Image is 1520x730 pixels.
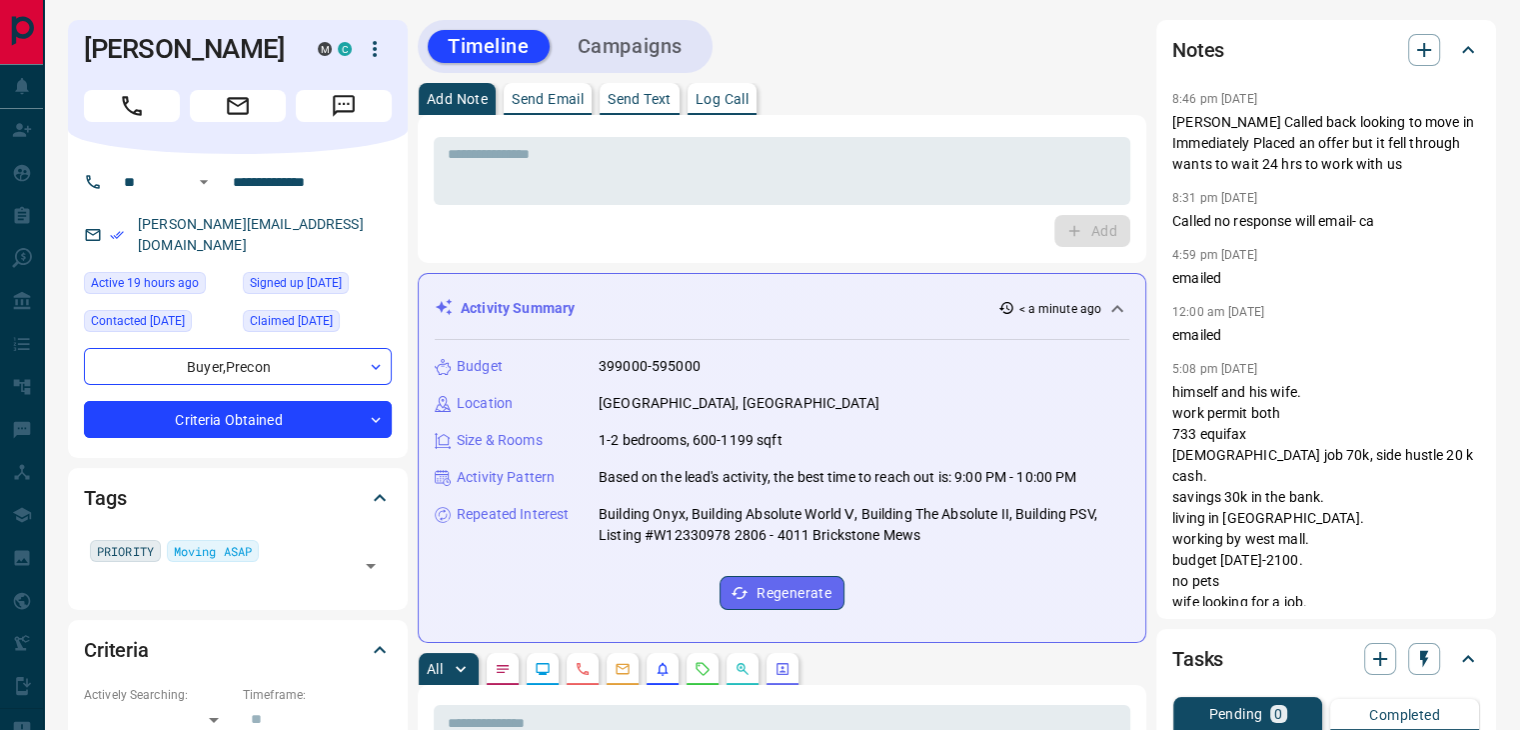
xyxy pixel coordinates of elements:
[1172,362,1257,376] p: 5:08 pm [DATE]
[599,393,879,414] p: [GEOGRAPHIC_DATA], [GEOGRAPHIC_DATA]
[243,686,392,704] p: Timeframe:
[1172,305,1264,319] p: 12:00 am [DATE]
[696,92,749,106] p: Log Call
[1172,34,1224,66] h2: Notes
[457,393,513,414] p: Location
[84,626,392,674] div: Criteria
[427,92,488,106] p: Add Note
[1172,191,1257,205] p: 8:31 pm [DATE]
[1172,112,1480,175] p: [PERSON_NAME] Called back looking to move in Immediately Placed an offer but it fell through want...
[427,662,443,676] p: All
[84,634,149,666] h2: Criteria
[174,541,252,561] span: Moving ASAP
[495,661,511,677] svg: Notes
[190,90,286,122] span: Email
[599,467,1076,488] p: Based on the lead's activity, the best time to reach out is: 9:00 PM - 10:00 PM
[84,474,392,522] div: Tags
[296,90,392,122] span: Message
[243,310,392,338] div: Thu Oct 06 2022
[615,661,631,677] svg: Emails
[1172,26,1480,74] div: Notes
[1172,248,1257,262] p: 4:59 pm [DATE]
[1208,707,1262,721] p: Pending
[84,33,288,65] h1: [PERSON_NAME]
[1172,382,1480,676] p: himself and his wife. work permit both 733 equifax [DEMOGRAPHIC_DATA] job 70k, side hustle 20 k c...
[1018,300,1101,318] p: < a minute ago
[84,90,180,122] span: Call
[774,661,790,677] svg: Agent Actions
[535,661,551,677] svg: Lead Browsing Activity
[1172,643,1223,675] h2: Tasks
[1172,92,1257,106] p: 8:46 pm [DATE]
[1172,635,1480,683] div: Tasks
[599,430,782,451] p: 1-2 bedrooms, 600-1199 sqft
[84,482,126,514] h2: Tags
[91,273,199,293] span: Active 19 hours ago
[575,661,591,677] svg: Calls
[84,348,392,385] div: Buyer , Precon
[84,310,233,338] div: Thu Jul 11 2024
[599,356,701,377] p: 399000-595000
[735,661,751,677] svg: Opportunities
[1369,708,1440,722] p: Completed
[97,541,154,561] span: PRIORITY
[1172,211,1480,232] p: Called no response will email- ca
[110,228,124,242] svg: Email Verified
[655,661,671,677] svg: Listing Alerts
[1172,268,1480,289] p: emailed
[608,92,672,106] p: Send Text
[1274,707,1282,721] p: 0
[558,30,703,63] button: Campaigns
[457,504,569,525] p: Repeated Interest
[357,552,385,580] button: Open
[457,430,543,451] p: Size & Rooms
[138,216,364,253] a: [PERSON_NAME][EMAIL_ADDRESS][DOMAIN_NAME]
[84,272,233,300] div: Sun Aug 17 2025
[720,576,844,610] button: Regenerate
[695,661,711,677] svg: Requests
[318,42,332,56] div: mrloft.ca
[250,311,333,331] span: Claimed [DATE]
[84,686,233,704] p: Actively Searching:
[338,42,352,56] div: condos.ca
[457,356,503,377] p: Budget
[192,170,216,194] button: Open
[91,311,185,331] span: Contacted [DATE]
[250,273,342,293] span: Signed up [DATE]
[435,290,1129,327] div: Activity Summary< a minute ago
[512,92,584,106] p: Send Email
[457,467,555,488] p: Activity Pattern
[243,272,392,300] div: Fri Jun 24 2022
[428,30,550,63] button: Timeline
[599,504,1129,546] p: Building Onyx, Building Absolute World Ⅴ, Building The Absolute II, Building PSV, Listing #W12330...
[1172,325,1480,346] p: emailed
[84,401,392,438] div: Criteria Obtained
[461,298,575,319] p: Activity Summary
